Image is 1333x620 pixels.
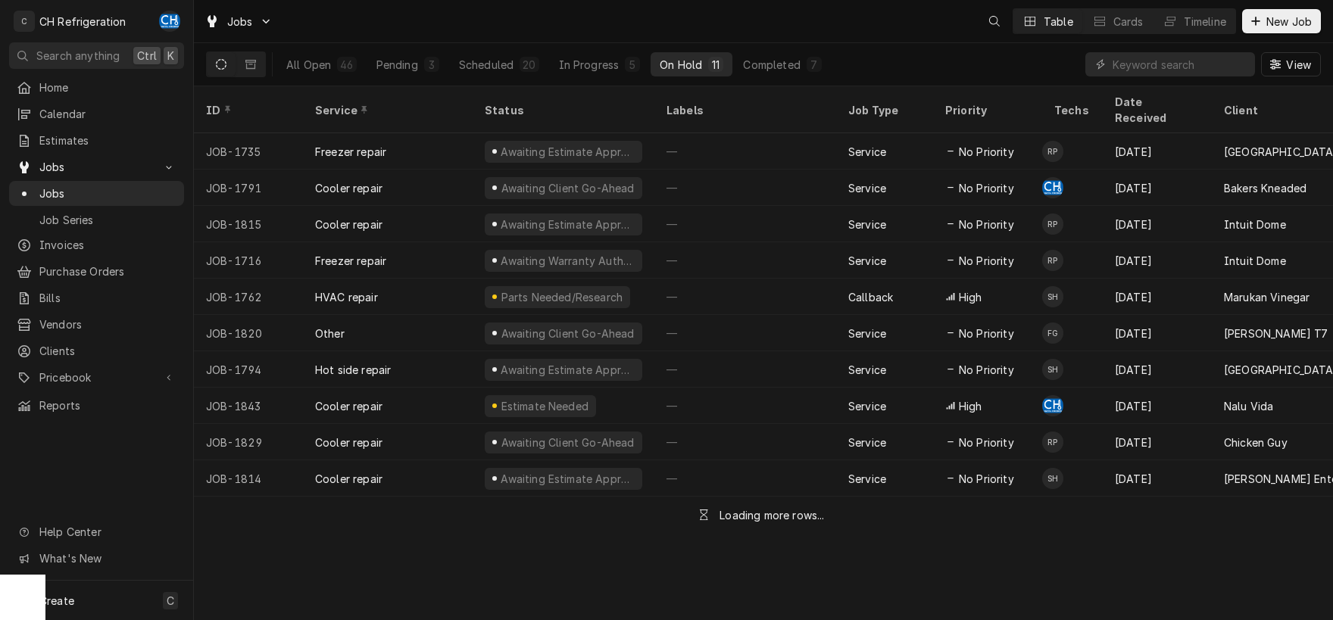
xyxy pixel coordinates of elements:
div: ID [206,102,288,118]
a: Calendar [9,101,184,126]
div: Completed [743,57,800,73]
div: Nalu Vida [1224,398,1273,414]
div: — [654,206,836,242]
input: Keyword search [1113,52,1247,76]
div: Service [315,102,457,118]
span: No Priority [959,471,1014,487]
div: [DATE] [1103,206,1212,242]
div: Bakers Kneaded [1224,180,1306,196]
div: Cooler repair [315,471,382,487]
div: Cooler repair [315,398,382,414]
div: Loading more rows... [720,507,824,523]
div: [DATE] [1103,133,1212,170]
div: In Progress [559,57,620,73]
div: Chicken Guy [1224,435,1288,450]
span: No Priority [959,144,1014,160]
div: Intuit Dome [1224,217,1286,232]
div: [DATE] [1103,460,1212,497]
span: What's New [39,550,175,566]
span: New Job [1263,14,1315,30]
div: CH Refrigeration [39,14,126,30]
div: Awaiting Warranty Authorization [499,253,636,269]
span: Calendar [39,106,176,122]
span: No Priority [959,217,1014,232]
button: Search anythingCtrlK [9,42,184,69]
div: RP [1042,432,1063,453]
div: Cooler repair [315,435,382,450]
div: Awaiting Estimate Approval [499,471,636,487]
div: JOB-1794 [194,351,303,388]
div: SH [1042,468,1063,489]
div: 46 [340,57,353,73]
div: [DATE] [1103,351,1212,388]
div: 7 [810,57,819,73]
span: Ctrl [137,48,157,64]
div: Service [848,398,886,414]
div: Awaiting Client Go-Ahead [499,180,635,196]
a: Go to What's New [9,546,184,571]
div: 20 [523,57,535,73]
div: JOB-1829 [194,424,303,460]
div: RP [1042,250,1063,271]
div: SH [1042,359,1063,380]
a: Clients [9,338,184,363]
div: Steven Hiraga's Avatar [1042,359,1063,380]
div: [PERSON_NAME] T7 [1224,326,1328,341]
div: Chris Hiraga's Avatar [1042,177,1063,198]
a: Jobs [9,181,184,206]
div: Timeline [1184,14,1226,30]
span: Bills [39,290,176,306]
div: Service [848,180,886,196]
div: — [654,279,836,315]
span: Reports [39,397,176,413]
div: JOB-1762 [194,279,303,315]
div: CH [1042,177,1063,198]
div: Fred Gonzalez's Avatar [1042,322,1063,344]
div: CH [1042,395,1063,416]
div: JOB-1716 [194,242,303,279]
a: Invoices [9,232,184,257]
div: — [654,424,836,460]
span: No Priority [959,326,1014,341]
button: View [1261,52,1321,76]
span: Estimates [39,132,176,148]
span: No Priority [959,435,1014,450]
div: [DATE] [1103,315,1212,351]
span: Vendors [39,316,176,332]
span: View [1283,57,1314,73]
a: Go to Help Center [9,519,184,544]
div: SH [1042,286,1063,307]
div: Scheduled [459,57,514,73]
div: Awaiting Client Go-Ahead [499,435,635,450]
div: Cooler repair [315,217,382,232]
div: — [654,388,836,424]
div: Cooler repair [315,180,382,196]
div: — [654,170,836,206]
span: Help Center [39,524,175,540]
div: RP [1042,213,1063,235]
div: Date Received [1115,94,1197,126]
div: 5 [628,57,637,73]
span: No Priority [959,253,1014,269]
a: Bills [9,285,184,310]
div: — [654,351,836,388]
span: Search anything [36,48,120,64]
div: [DATE] [1103,279,1212,315]
div: JOB-1820 [194,315,303,351]
div: Service [848,144,886,160]
span: Pricebook [39,369,154,385]
div: Cards [1113,14,1144,30]
div: Ruben Perez's Avatar [1042,213,1063,235]
div: Chris Hiraga's Avatar [1042,395,1063,416]
div: Marukan Vinegar [1224,289,1310,305]
div: [DATE] [1103,242,1212,279]
div: Awaiting Estimate Approval [499,217,636,232]
div: Ruben Perez's Avatar [1042,432,1063,453]
span: Jobs [39,159,154,175]
span: Invoices [39,237,176,253]
div: Service [848,326,886,341]
div: Awaiting Estimate Approval [499,362,636,378]
div: Service [848,435,886,450]
div: Steven Hiraga's Avatar [1042,468,1063,489]
a: Go to Jobs [9,154,184,179]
